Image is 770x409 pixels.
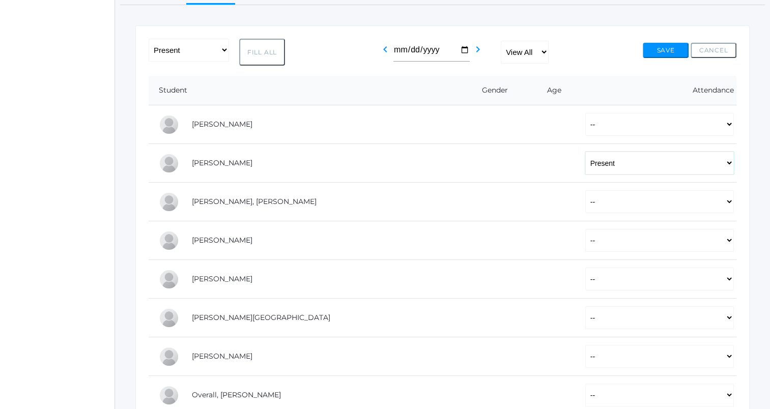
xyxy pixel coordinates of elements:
a: chevron_right [472,48,484,57]
button: Save [643,43,689,58]
a: [PERSON_NAME], [PERSON_NAME] [192,197,317,206]
div: Eva Carr [159,153,179,173]
a: [PERSON_NAME][GEOGRAPHIC_DATA] [192,313,330,322]
th: Age [526,76,575,105]
div: Chris Overall [159,385,179,405]
a: [PERSON_NAME] [192,158,252,167]
div: Rachel Hayton [159,269,179,289]
div: Austin Hill [159,308,179,328]
div: Pierce Brozek [159,114,179,135]
th: Attendance [575,76,736,105]
i: chevron_right [472,43,484,55]
a: [PERSON_NAME] [192,236,252,245]
a: Overall, [PERSON_NAME] [192,390,281,399]
button: Fill All [239,39,285,66]
div: Presley Davenport [159,192,179,212]
i: chevron_left [379,43,391,55]
th: Student [149,76,456,105]
div: Marissa Myers [159,346,179,367]
button: Cancel [691,43,736,58]
a: [PERSON_NAME] [192,352,252,361]
a: chevron_left [379,48,391,57]
a: [PERSON_NAME] [192,274,252,283]
a: [PERSON_NAME] [192,120,252,129]
div: LaRae Erner [159,230,179,251]
th: Gender [456,76,526,105]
